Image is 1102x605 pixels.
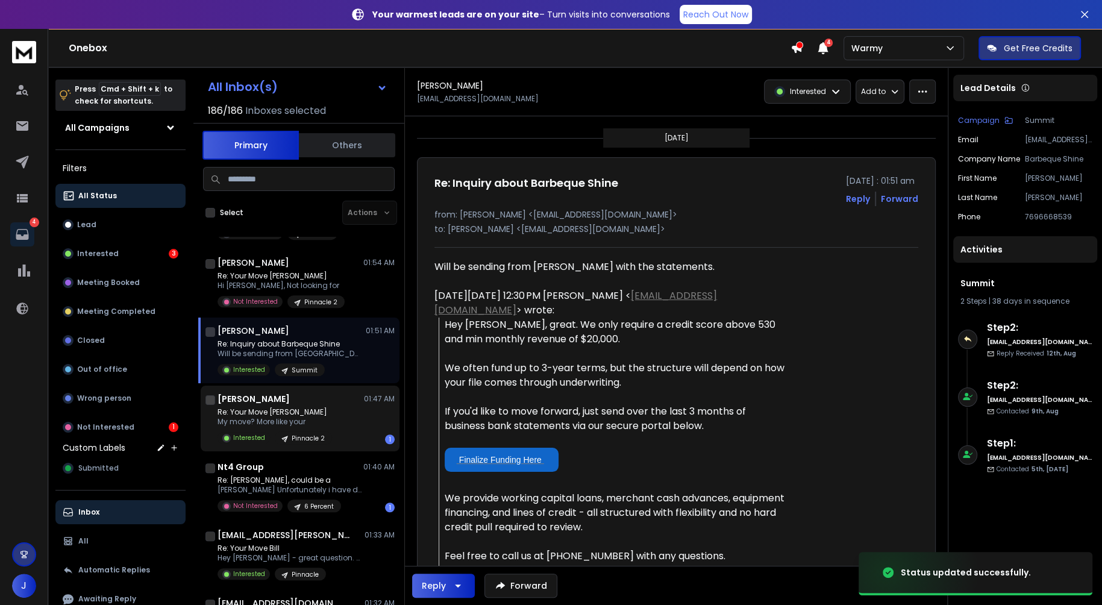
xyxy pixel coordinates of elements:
[997,465,1068,474] p: Contacted
[304,298,337,307] p: Pinnacle 2
[218,475,362,485] p: Re: [PERSON_NAME], could be a
[434,223,918,235] p: to: [PERSON_NAME] <[EMAIL_ADDRESS][DOMAIN_NAME]>
[987,378,1092,393] h6: Step 2 :
[218,553,362,563] p: Hey [PERSON_NAME] - great question. We
[99,82,161,96] span: Cmd + Shift + k
[12,574,36,598] button: J
[445,318,786,346] div: Hey [PERSON_NAME], great. We only require a credit score above 530 and min monthly revenue of $20...
[958,135,978,145] p: Email
[417,80,483,92] h1: [PERSON_NAME]
[958,174,997,183] p: First Name
[77,220,96,230] p: Lead
[208,104,243,118] span: 186 / 186
[233,297,278,306] p: Not Interested
[55,386,186,410] button: Wrong person
[385,434,395,444] div: 1
[881,193,918,205] div: Forward
[55,160,186,177] h3: Filters
[680,5,752,24] a: Reach Out Now
[445,549,786,563] div: Feel free to call us at [PHONE_NUMBER] with any questions.
[987,337,1092,346] h6: [EMAIL_ADDRESS][DOMAIN_NAME]
[958,116,1000,125] p: Campaign
[987,453,1092,462] h6: [EMAIL_ADDRESS][DOMAIN_NAME]
[55,415,186,439] button: Not Interested1
[434,175,618,192] h1: Re: Inquiry about Barbeque Shine
[1025,116,1092,125] p: Summit
[78,507,99,517] p: Inbox
[1032,465,1068,474] span: 5th, [DATE]
[218,544,362,553] p: Re: Your Move Bill
[1025,193,1092,202] p: [PERSON_NAME]
[434,289,717,317] a: [EMAIL_ADDRESS][DOMAIN_NAME]
[233,365,265,374] p: Interested
[78,463,119,473] span: Submitted
[1025,212,1092,222] p: 7696668539
[77,336,105,345] p: Closed
[55,558,186,582] button: Automatic Replies
[445,404,786,433] div: If you'd like to move forward, just send over the last 3 months of business bank statements via o...
[198,75,397,99] button: All Inbox(s)
[233,433,265,442] p: Interested
[434,289,786,318] div: [DATE][DATE] 12:30 PM [PERSON_NAME] < > wrote:
[208,81,278,93] h1: All Inbox(s)
[457,453,544,466] a: Finalize Funding Here
[218,417,332,427] p: My move? More like your
[422,580,446,592] div: Reply
[55,529,186,553] button: All
[960,296,987,306] span: 2 Steps
[1047,349,1076,358] span: 12th, Aug
[445,361,786,390] div: We often fund up to 3-year terms, but the structure will depend on how your file comes through un...
[412,574,475,598] button: Reply
[292,434,325,443] p: Pinnacle 2
[960,82,1016,94] p: Lead Details
[218,407,332,417] p: Re: Your Move [PERSON_NAME]
[958,116,1013,125] button: Campaign
[55,213,186,237] button: Lead
[55,184,186,208] button: All Status
[1004,42,1072,54] p: Get Free Credits
[363,462,395,472] p: 01:40 AM
[299,132,395,158] button: Others
[78,565,150,575] p: Automatic Replies
[12,41,36,63] img: logo
[790,87,826,96] p: Interested
[77,422,134,432] p: Not Interested
[292,570,319,579] p: Pinnacle
[1025,135,1092,145] p: [EMAIL_ADDRESS][DOMAIN_NAME]
[484,574,557,598] button: Forward
[169,422,178,432] div: 1
[364,394,395,404] p: 01:47 AM
[459,455,542,465] span: Finalize Funding Here
[218,325,289,337] h1: [PERSON_NAME]
[220,208,243,218] label: Select
[10,222,34,246] a: 4
[65,122,130,134] h1: All Campaigns
[78,191,117,201] p: All Status
[202,131,299,160] button: Primary
[1025,174,1092,183] p: [PERSON_NAME]
[846,175,918,187] p: [DATE] : 01:51 am
[218,257,289,269] h1: [PERSON_NAME]
[1032,407,1059,416] span: 9th, Aug
[445,491,786,534] div: We provide working capital loans, merchant cash advances, equipment financing, and lines of credi...
[55,242,186,266] button: Interested3
[987,321,1092,335] h6: Step 2 :
[901,566,1031,578] div: Status updated successfully.
[304,502,334,511] p: 6 Percent
[218,281,345,290] p: Hi [PERSON_NAME], Not looking for
[987,436,1092,451] h6: Step 1 :
[69,41,790,55] h1: Onebox
[365,530,395,540] p: 01:33 AM
[233,501,278,510] p: Not Interested
[218,271,345,281] p: Re: Your Move [PERSON_NAME]
[372,8,539,20] strong: Your warmest leads are on your site
[978,36,1081,60] button: Get Free Credits
[233,569,265,578] p: Interested
[665,133,689,143] p: [DATE]
[958,154,1020,164] p: Company Name
[55,328,186,353] button: Closed
[958,212,980,222] p: Phone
